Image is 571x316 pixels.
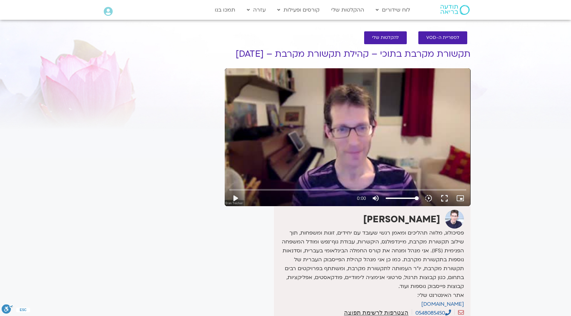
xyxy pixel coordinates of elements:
[328,4,367,16] a: ההקלטות שלי
[418,31,467,44] a: לספריית ה-VOD
[344,310,408,316] a: הצטרפות לרשימת תפוצה
[225,49,471,59] h1: תקשורת מקרבת בתוכי – קהילת תקשורת מקרבת – [DATE]
[244,4,269,16] a: עזרה
[274,4,323,16] a: קורסים ופעילות
[421,300,464,308] a: [DOMAIN_NAME]
[372,4,413,16] a: לוח שידורים
[440,5,470,15] img: תודעה בריאה
[426,35,459,40] span: לספריית ה-VOD
[276,229,464,291] p: פסיכולוג, מלווה תהליכים ומאמן רגשי שעובד עם יחידים, זוגות ומשפחות, תוך שילוב תקשורת מקרבת, מיינדפ...
[372,35,399,40] span: להקלטות שלי
[211,4,239,16] a: תמכו בנו
[364,31,407,44] a: להקלטות שלי
[445,210,464,229] img: ערן טייכר
[276,291,464,309] p: אתר האינטרנט שלי:
[363,213,440,226] strong: [PERSON_NAME]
